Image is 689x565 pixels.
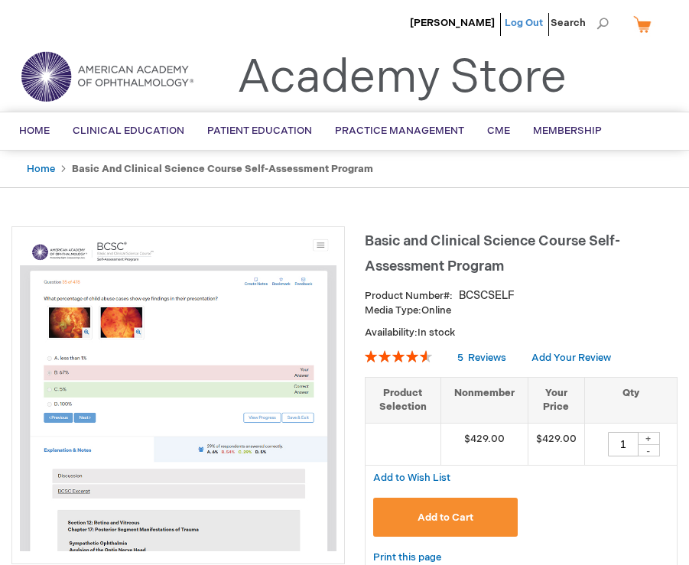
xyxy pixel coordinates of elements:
strong: Product Number [365,290,453,302]
span: In stock [418,326,455,339]
img: Basic and Clinical Science Course Self-Assessment Program [20,235,336,551]
span: Add to Wish List [373,472,450,484]
a: Log Out [505,17,543,29]
button: Add to Cart [373,498,518,537]
th: Your Price [528,377,584,423]
div: 92% [365,350,432,362]
span: Search [551,8,609,38]
div: + [637,432,660,445]
th: Nonmember [441,377,528,423]
td: $429.00 [528,423,584,465]
input: Qty [608,432,639,456]
p: Online [365,304,678,318]
strong: Basic and Clinical Science Course Self-Assessment Program [72,163,373,175]
a: Academy Store [237,50,567,106]
div: BCSCSELF [459,288,515,304]
span: Reviews [468,352,506,364]
span: Basic and Clinical Science Course Self-Assessment Program [365,233,620,274]
strong: Media Type: [365,304,421,317]
span: Membership [533,125,602,137]
a: [PERSON_NAME] [410,17,495,29]
a: 5 Reviews [457,352,509,364]
a: Add Your Review [531,352,611,364]
a: Add to Wish List [373,471,450,484]
span: CME [487,125,510,137]
a: Home [27,163,55,175]
span: 5 [457,352,463,364]
span: Add to Cart [418,511,473,524]
div: - [637,444,660,456]
td: $429.00 [441,423,528,465]
p: Availability: [365,326,678,340]
th: Product Selection [366,377,441,423]
th: Qty [584,377,677,423]
span: Home [19,125,50,137]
